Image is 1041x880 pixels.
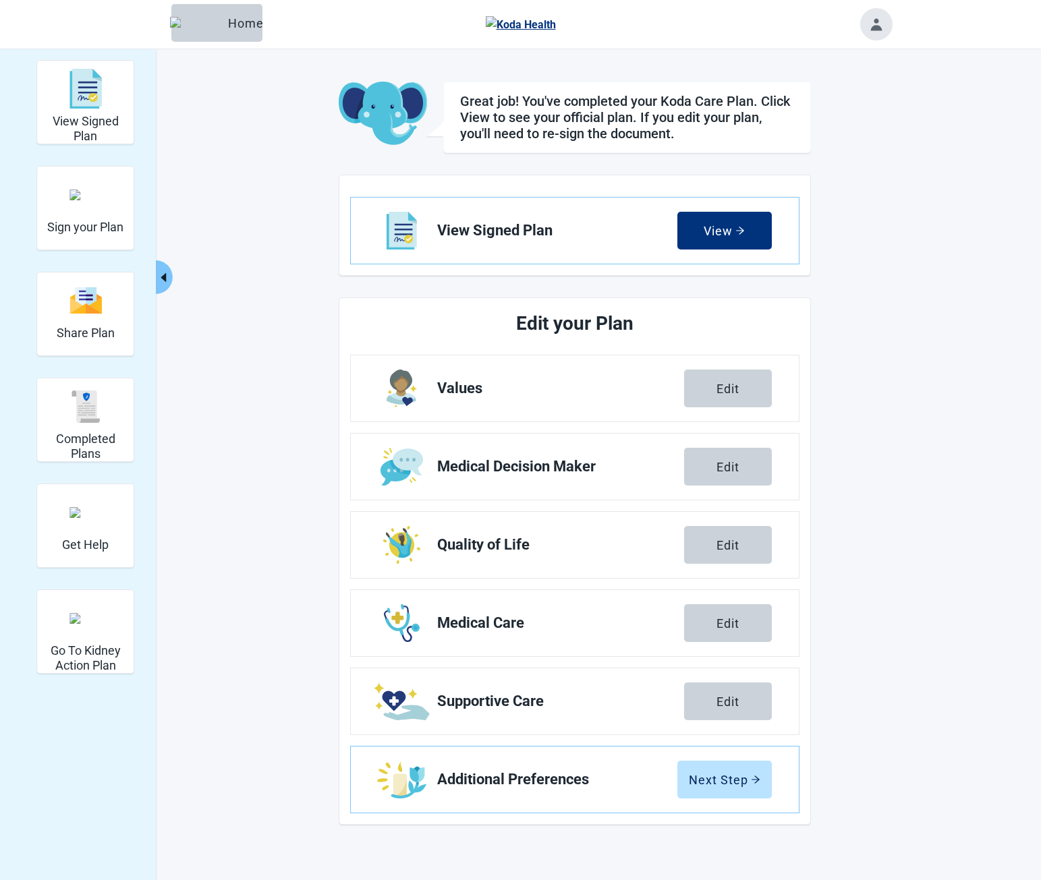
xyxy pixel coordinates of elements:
button: Edit [684,604,772,642]
div: Edit [716,460,739,473]
span: Quality of Life [437,537,684,553]
a: View View Signed Plan section [351,198,799,264]
div: Next Step [689,773,760,786]
a: Edit Quality of Life section [351,512,799,578]
span: Medical Decision Maker [437,459,684,475]
h2: Get Help [62,537,109,552]
a: Edit Values section [351,355,799,421]
button: ElephantHome [171,4,262,42]
a: Edit Supportive Care section [351,668,799,734]
img: Koda Health [486,16,556,33]
span: arrow-right [751,775,760,784]
img: kidney_action_plan.svg [69,613,102,624]
a: Edit Medical Decision Maker section [351,434,799,500]
img: svg%3e [69,286,102,315]
button: Edit [684,370,772,407]
div: Edit [716,538,739,552]
h2: Sign your Plan [47,220,123,235]
div: View [704,224,745,237]
img: person-question.svg [69,507,102,518]
span: caret-left [157,271,170,284]
button: Next Steparrow-right [677,761,772,798]
img: svg%3e [69,69,102,109]
h2: Completed Plans [43,432,128,461]
span: Additional Preferences [437,771,677,788]
button: Edit [684,526,772,564]
h1: Great job! You've completed your Koda Care Plan. Click View to see your official plan. If you edi... [460,93,794,142]
button: Collapse menu [156,260,173,294]
div: Get Help [36,483,134,568]
a: Edit Medical Care section [351,590,799,656]
img: make_plan_official.svg [69,189,102,200]
span: Values [437,380,684,397]
h2: View Signed Plan [43,114,128,143]
div: Completed Plans [36,378,134,462]
div: Share Plan [36,272,134,356]
span: View Signed Plan [437,223,677,239]
button: Edit [684,448,772,486]
div: Edit [716,616,739,630]
h2: Edit your Plan [401,309,749,339]
div: Edit [716,382,739,395]
button: Viewarrow-right [677,212,772,250]
div: Sign your Plan [36,166,134,250]
main: Main content [258,82,892,825]
button: Toggle account menu [860,8,893,40]
div: Go To Kidney Action Plan [36,589,134,674]
div: Edit [716,695,739,708]
h2: Share Plan [57,326,115,341]
img: Elephant [170,17,223,29]
span: Supportive Care [437,693,684,709]
span: Medical Care [437,615,684,631]
span: arrow-right [735,226,745,235]
a: Edit Additional Preferences section [351,746,799,813]
div: View Signed Plan [36,60,134,144]
div: Home [182,16,252,30]
img: svg%3e [69,390,102,423]
h2: Go To Kidney Action Plan [43,643,128,672]
button: Edit [684,682,772,720]
img: Koda Elephant [339,82,427,146]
